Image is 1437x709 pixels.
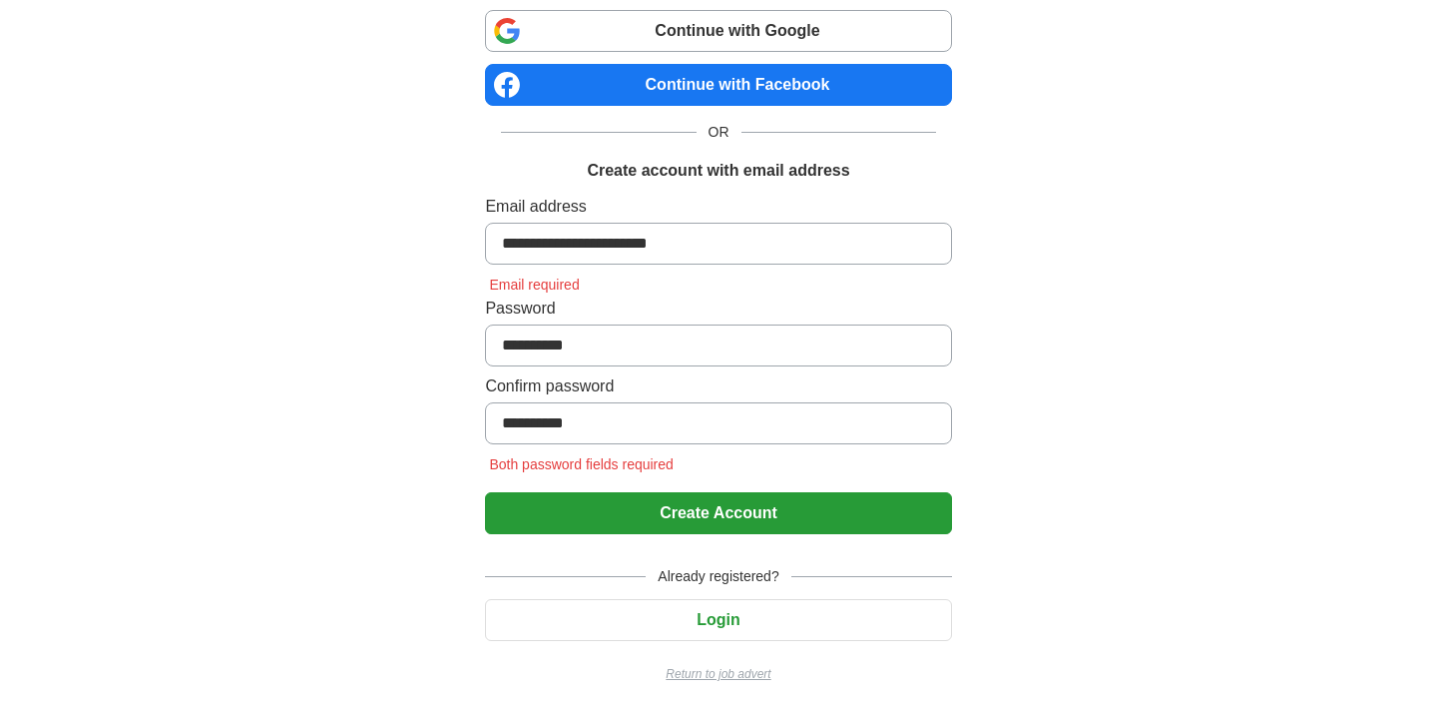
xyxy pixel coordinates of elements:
label: Confirm password [485,374,951,398]
a: Continue with Facebook [485,64,951,106]
label: Password [485,297,951,321]
a: Return to job advert [485,665,951,683]
label: Email address [485,195,951,219]
span: Already registered? [646,566,790,587]
button: Create Account [485,492,951,534]
a: Continue with Google [485,10,951,52]
span: OR [697,122,741,143]
span: Both password fields required [485,456,677,472]
button: Login [485,599,951,641]
a: Login [485,611,951,628]
h1: Create account with email address [587,159,849,183]
span: Email required [485,277,583,293]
